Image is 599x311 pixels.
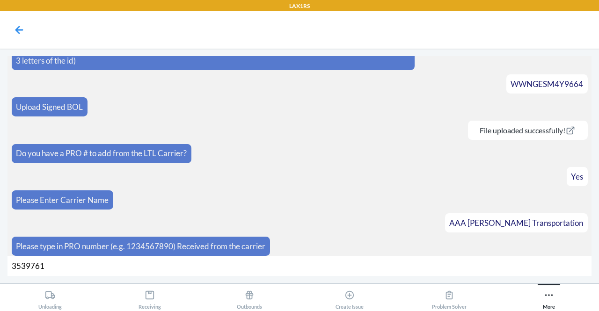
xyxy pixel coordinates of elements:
button: Receiving [100,284,199,310]
p: Please type in PRO number (e.g. 1234567890) Received from the carrier [16,240,265,253]
p: Please Enter Carrier Name [16,194,109,206]
div: Outbounds [237,286,262,310]
div: Problem Solver [432,286,467,310]
span: Yes [571,172,583,181]
span: WWNGESM4Y9664 [511,79,583,89]
p: LAX1RS [289,2,310,10]
button: Outbounds [200,284,299,310]
div: Create Issue [336,286,364,310]
div: Receiving [139,286,161,310]
button: Problem Solver [399,284,499,310]
button: Create Issue [299,284,399,310]
button: More [499,284,599,310]
a: File uploaded successfully! [472,126,583,135]
div: More [543,286,555,310]
span: AAA [PERSON_NAME] Transportation [449,218,583,228]
p: Upload Signed BOL [16,101,83,113]
div: Unloading [38,286,62,310]
p: Do you have a PRO # to add from the LTL Carrier? [16,147,187,159]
